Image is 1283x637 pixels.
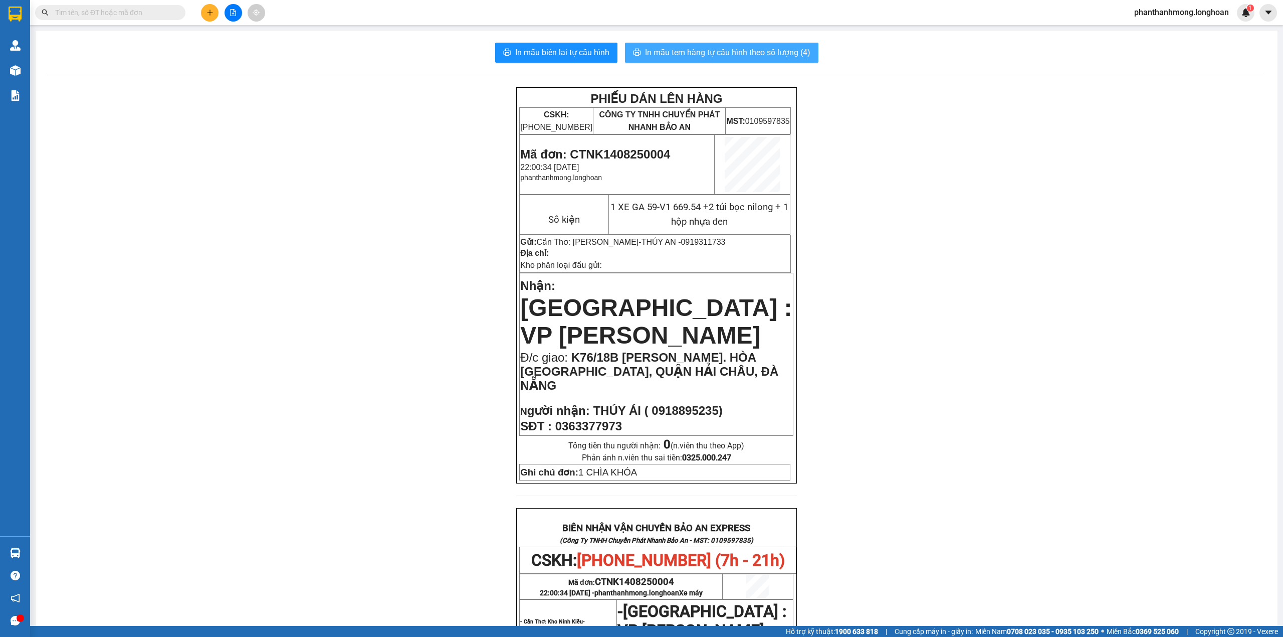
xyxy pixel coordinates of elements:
span: CÔNG TY TNHH CHUYỂN PHÁT NHANH BẢO AN [599,110,720,131]
span: 0363377973 [555,419,622,433]
img: warehouse-icon [10,65,21,76]
span: Hỗ trợ kỹ thuật: [786,626,878,637]
span: message [11,616,20,625]
span: copyright [1227,628,1234,635]
span: gười nhận: [527,404,590,417]
span: - [638,238,725,246]
span: K76/18B [PERSON_NAME]. HÒA [GEOGRAPHIC_DATA], QUẬN HẢI CHÂU, ĐÀ NẴNG [520,351,778,392]
img: warehouse-icon [10,548,21,558]
strong: Gửi: [520,238,536,246]
strong: Ghi chú đơn: [520,467,578,477]
span: [PHONE_NUMBER] (7h - 21h) [577,551,785,570]
span: phanthanhmong.longhoan [520,174,602,182]
span: plus [206,9,213,16]
span: Mã đơn: CTNK1408250004 [520,147,670,161]
span: ⚪️ [1101,629,1104,633]
img: icon-new-feature [1241,8,1250,17]
span: (n.viên thu theo App) [664,441,744,450]
span: 1 CHÌA KHÓA [520,467,637,477]
button: printerIn mẫu tem hàng tự cấu hình theo số lượng (4) [625,43,818,63]
span: notification [11,593,20,603]
span: Xe máy [679,589,703,597]
img: logo-vxr [9,7,22,22]
img: solution-icon [10,90,21,101]
img: warehouse-icon [10,40,21,51]
strong: 1900 633 818 [835,627,878,635]
span: Nhận: [520,279,555,292]
span: 1 [1248,5,1252,12]
span: In mẫu biên lai tự cấu hình [515,46,609,59]
span: phanthanhmong.longhoan [1126,6,1237,19]
span: - Cần Thơ: Kho Ninh Kiều- [520,618,585,633]
button: aim [248,4,265,22]
button: file-add [225,4,242,22]
strong: (Công Ty TNHH Chuyển Phát Nhanh Bảo An - MST: 0109597835) [560,537,753,544]
span: CTNK1408250004 [595,576,674,587]
span: CSKH: [531,551,785,570]
span: Phản ánh n.viên thu sai tiền: [582,453,731,462]
span: - [617,602,623,621]
input: Tìm tên, số ĐT hoặc mã đơn [55,7,173,18]
strong: 0325.000.247 [682,453,731,462]
span: Miền Nam [975,626,1099,637]
span: 22:00:34 [DATE] - [540,589,703,597]
strong: 0708 023 035 - 0935 103 250 [1007,627,1099,635]
button: caret-down [1259,4,1277,22]
span: Số kiện [548,214,580,225]
strong: Địa chỉ: [520,249,549,257]
span: search [42,9,49,16]
span: 22:00:34 [DATE] [520,163,579,172]
span: Tổng tiền thu người nhận: [568,441,744,450]
strong: PHIẾU DÁN LÊN HÀNG [590,92,722,105]
span: Miền Bắc [1107,626,1179,637]
strong: MST: [726,117,745,125]
span: printer [503,48,511,58]
strong: BIÊN NHẬN VẬN CHUYỂN BẢO AN EXPRESS [562,523,750,534]
span: caret-down [1264,8,1273,17]
span: 0109597835 [726,117,789,125]
span: THÚY ÁI ( 0918895235) [593,404,722,417]
strong: 0 [664,437,671,451]
span: 0919311733 [681,238,725,246]
span: Cần Thơ: [PERSON_NAME] [537,238,639,246]
span: THÚY AN - [641,238,726,246]
span: [GEOGRAPHIC_DATA] : VP [PERSON_NAME] [520,294,792,349]
span: Đ/c giao: [520,351,571,364]
span: file-add [230,9,237,16]
span: 1 XE GA 59-V1 669.54 +2 túi bọc nilong + 1 hộp nhựa đen [610,202,788,227]
strong: CSKH: [544,110,569,119]
span: Mã đơn: [568,578,674,586]
span: phanthanhmong.longhoan [594,589,703,597]
span: | [886,626,887,637]
span: | [1186,626,1188,637]
span: question-circle [11,571,20,580]
span: [PHONE_NUMBER] [520,110,592,131]
span: aim [253,9,260,16]
span: printer [633,48,641,58]
strong: N [520,406,589,417]
strong: 0369 525 060 [1136,627,1179,635]
span: Cung cấp máy in - giấy in: [895,626,973,637]
sup: 1 [1247,5,1254,12]
span: Kho phân loại đầu gửi: [520,261,602,269]
strong: SĐT : [520,419,552,433]
button: printerIn mẫu biên lai tự cấu hình [495,43,617,63]
button: plus [201,4,219,22]
span: In mẫu tem hàng tự cấu hình theo số lượng (4) [645,46,810,59]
